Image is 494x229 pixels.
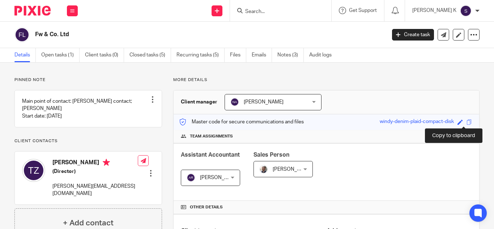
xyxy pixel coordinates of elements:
[52,168,138,175] h5: (Director)
[14,77,162,83] p: Pinned note
[309,48,337,62] a: Audit logs
[103,159,110,166] i: Primary
[181,98,217,106] h3: Client manager
[412,7,456,14] p: [PERSON_NAME] K
[349,8,377,13] span: Get Support
[244,9,310,15] input: Search
[181,152,240,158] span: Assistant Accountant
[230,48,246,62] a: Files
[230,98,239,106] img: svg%3E
[273,167,312,172] span: [PERSON_NAME]
[52,159,138,168] h4: [PERSON_NAME]
[129,48,171,62] a: Closed tasks (5)
[392,29,434,41] a: Create task
[14,6,51,16] img: Pixie
[254,152,289,158] span: Sales Person
[52,183,138,198] p: [PERSON_NAME][EMAIL_ADDRESS][DOMAIN_NAME]
[190,204,223,210] span: Other details
[14,27,30,42] img: svg%3E
[173,77,480,83] p: More details
[63,217,114,229] h4: + Add contact
[35,31,312,38] h2: Fw & Co. Ltd
[176,48,225,62] a: Recurring tasks (5)
[187,173,195,182] img: svg%3E
[200,175,240,180] span: [PERSON_NAME]
[14,138,162,144] p: Client contacts
[179,118,304,126] p: Master code for secure communications and files
[460,5,472,17] img: svg%3E
[22,159,45,182] img: svg%3E
[14,48,36,62] a: Details
[85,48,124,62] a: Client tasks (0)
[252,48,272,62] a: Emails
[41,48,80,62] a: Open tasks (1)
[380,118,454,126] div: windy-denim-plaid-compact-disk
[259,165,268,174] img: Matt%20Circle.png
[277,48,304,62] a: Notes (3)
[190,133,233,139] span: Team assignments
[244,99,284,105] span: [PERSON_NAME]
